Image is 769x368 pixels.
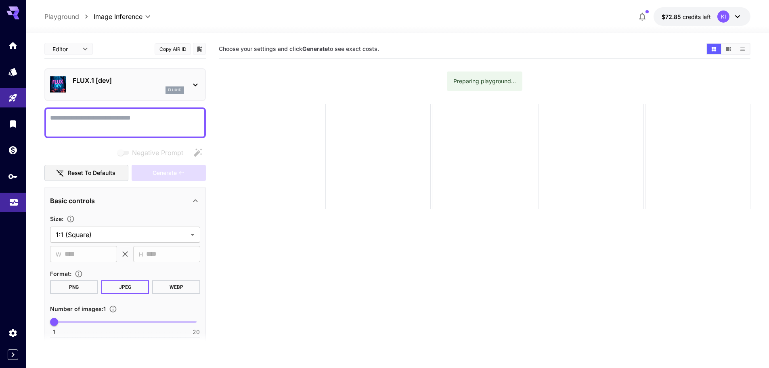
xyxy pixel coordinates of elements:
span: Negative prompts are not compatible with the selected model. [116,147,190,158]
b: Generate [302,45,328,52]
button: Add to library [196,44,203,54]
div: API Keys [8,171,18,181]
span: Negative Prompt [132,148,183,158]
p: FLUX.1 [dev] [73,76,184,85]
span: Image Inference [94,12,142,21]
span: 1:1 (Square) [56,230,187,240]
button: Show media in grid view [707,44,721,54]
div: $72.84777 [662,13,711,21]
div: FLUX.1 [dev]flux1d [50,72,200,97]
div: Preparing playground... [453,74,516,88]
button: Show media in list view [735,44,750,54]
button: JPEG [101,280,149,294]
div: Home [8,40,18,50]
span: Editor [52,45,78,53]
button: $72.84777KI [654,7,750,26]
div: Usage [9,195,19,205]
nav: breadcrumb [44,12,94,21]
div: Settings [8,328,18,338]
button: Reset to defaults [44,165,128,181]
button: Specify how many images to generate in a single request. Each image generation will be charged se... [106,305,120,313]
button: PNG [50,280,98,294]
span: Size : [50,215,63,222]
a: Playground [44,12,79,21]
div: Basic controls [50,191,200,210]
p: flux1d [168,87,182,93]
div: Wallet [8,145,18,155]
div: Models [8,67,18,77]
span: Number of images : 1 [50,305,106,312]
button: Show media in video view [721,44,735,54]
button: Copy AIR ID [155,43,191,55]
span: credits left [683,13,711,20]
span: H [139,250,143,259]
div: Playground [8,93,18,103]
span: $72.85 [662,13,683,20]
span: Format : [50,270,71,277]
button: WEBP [152,280,200,294]
div: Library [8,119,18,129]
button: Choose the file format for the output image. [71,270,86,278]
span: 20 [193,328,200,336]
div: KI [717,11,729,23]
p: Basic controls [50,196,95,206]
button: Adjust the dimensions of the generated image by specifying its width and height in pixels, or sel... [63,215,78,223]
span: W [56,250,61,259]
button: Expand sidebar [8,349,18,360]
div: Show media in grid viewShow media in video viewShow media in list view [706,43,750,55]
span: Choose your settings and click to see exact costs. [219,45,379,52]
